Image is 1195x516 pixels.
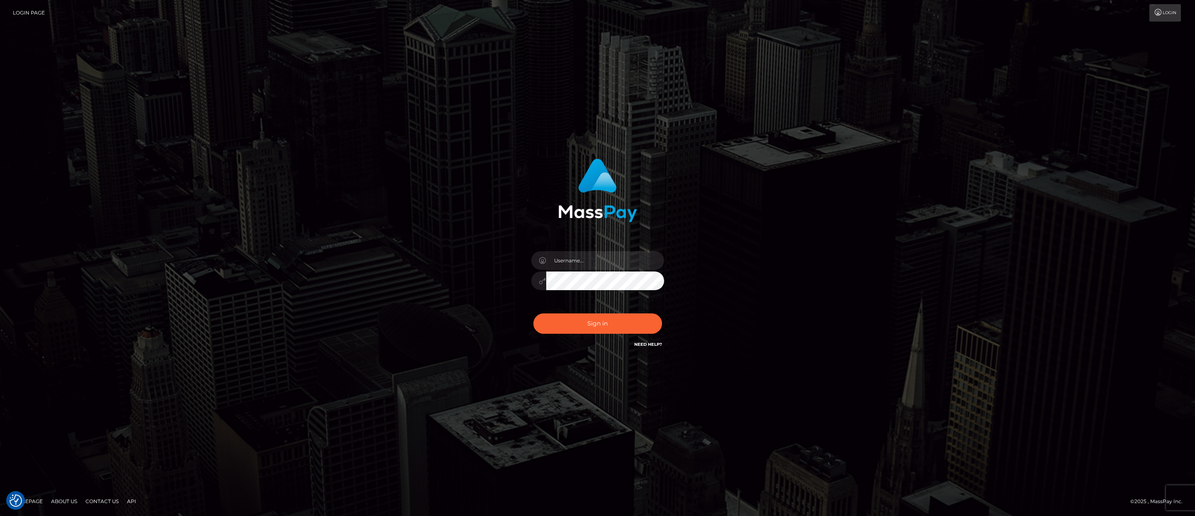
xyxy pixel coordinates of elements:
[558,159,637,222] img: MassPay Login
[48,495,81,508] a: About Us
[533,313,662,334] button: Sign in
[82,495,122,508] a: Contact Us
[124,495,139,508] a: API
[634,342,662,347] a: Need Help?
[10,494,22,507] img: Revisit consent button
[546,251,664,270] input: Username...
[1149,4,1181,22] a: Login
[10,494,22,507] button: Consent Preferences
[9,495,46,508] a: Homepage
[13,4,45,22] a: Login Page
[1130,497,1189,506] div: © 2025 , MassPay Inc.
